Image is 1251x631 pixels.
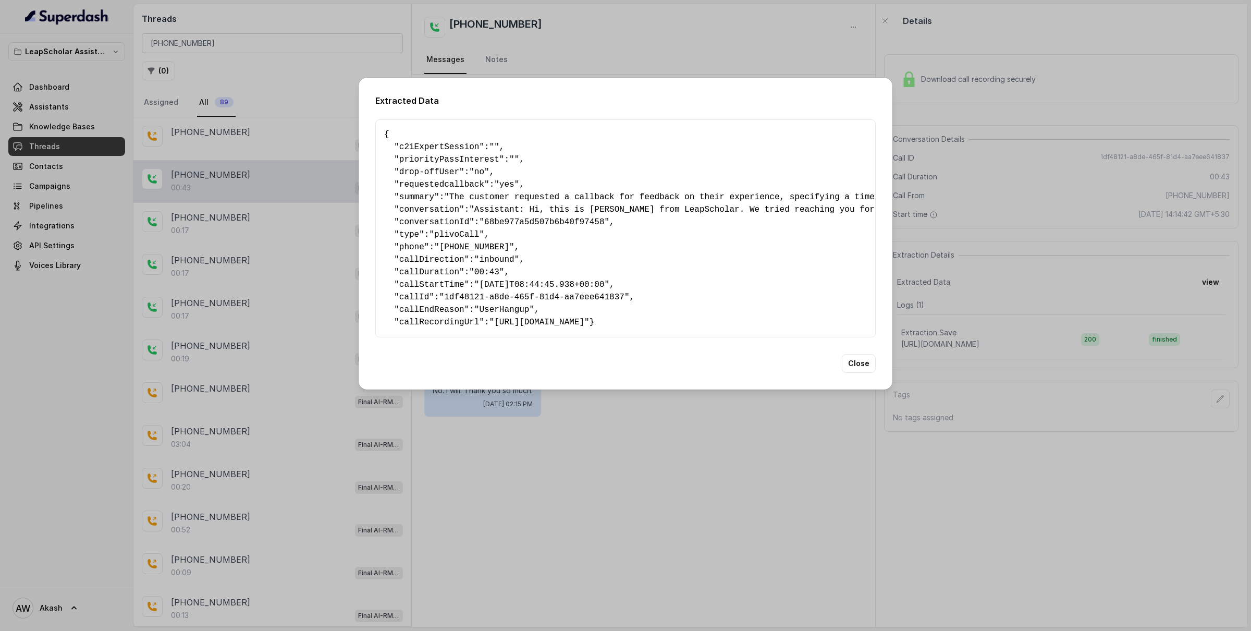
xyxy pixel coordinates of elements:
[399,293,430,302] span: callId
[399,155,499,164] span: priorityPassInterest
[399,280,464,289] span: callStartTime
[469,268,504,277] span: "00:43"
[434,242,514,252] span: "[PHONE_NUMBER]"
[474,305,534,314] span: "UserHangup"
[399,242,424,252] span: phone
[489,142,499,152] span: ""
[474,255,519,264] span: "inbound"
[509,155,519,164] span: ""
[429,230,484,239] span: "plivoCall"
[474,280,609,289] span: "[DATE]T08:44:45.938+00:00"
[842,354,876,373] button: Close
[399,217,469,227] span: conversationId
[384,128,867,329] pre: { " ": , " ": , " ": , " ": , " ": , " ": , " ": , " ": , " ": , " ": , " ": , " ": , " ": , " ":...
[439,293,630,302] span: "1df48121-a8de-465f-81d4-aa7eee641837"
[399,305,464,314] span: callEndReason
[399,268,459,277] span: callDuration
[399,230,419,239] span: type
[494,180,519,189] span: "yes"
[469,167,489,177] span: "no"
[399,318,480,327] span: callRecordingUrl
[489,318,590,327] span: "[URL][DOMAIN_NAME]"
[399,255,464,264] span: callDirection
[399,192,434,202] span: summary
[399,167,459,177] span: drop-offUser
[479,217,609,227] span: "68be977a5d507b6b40f97458"
[399,205,459,214] span: conversation
[399,180,484,189] span: requestedcallback
[375,94,876,107] h2: Extracted Data
[399,142,480,152] span: c2iExpertSession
